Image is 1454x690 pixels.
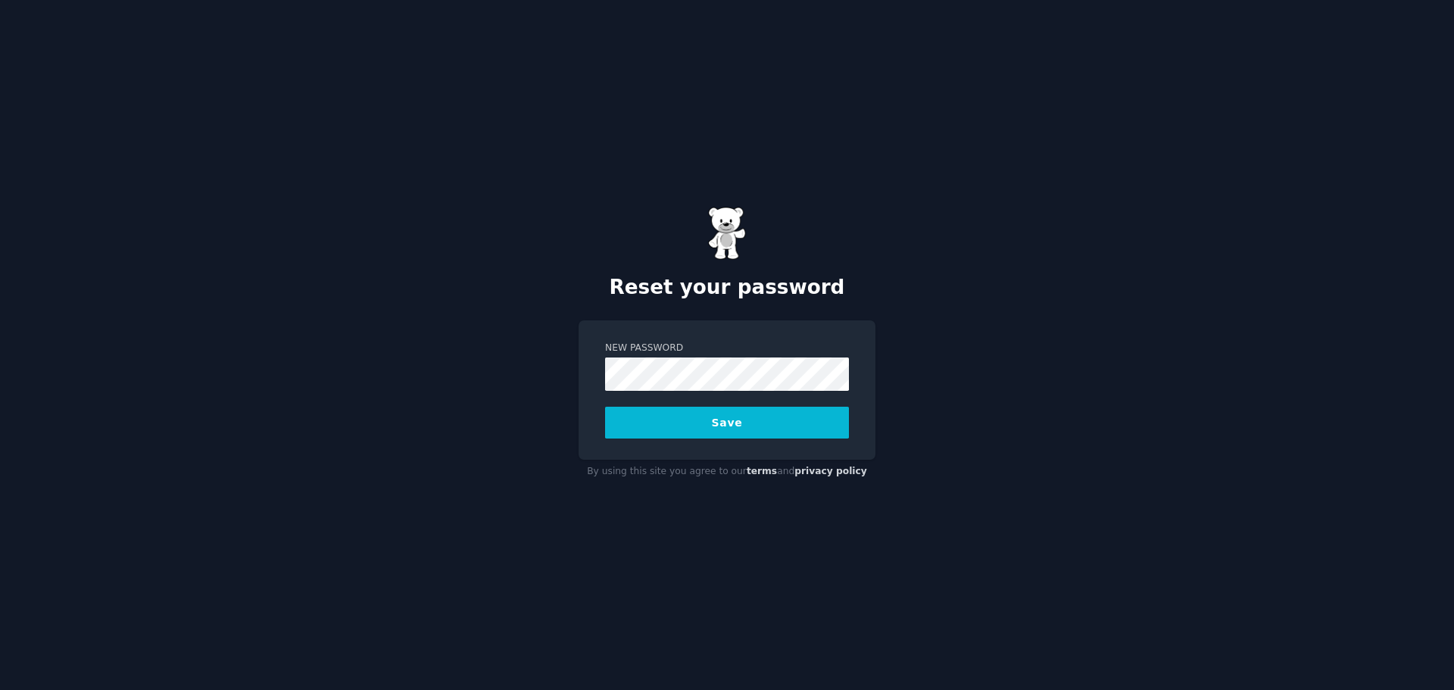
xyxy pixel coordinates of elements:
img: Gummy Bear [708,207,746,260]
a: terms [747,466,777,476]
label: New Password [605,342,849,355]
a: privacy policy [794,466,867,476]
button: Save [605,407,849,439]
h2: Reset your password [579,276,875,300]
div: By using this site you agree to our and [579,460,875,484]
